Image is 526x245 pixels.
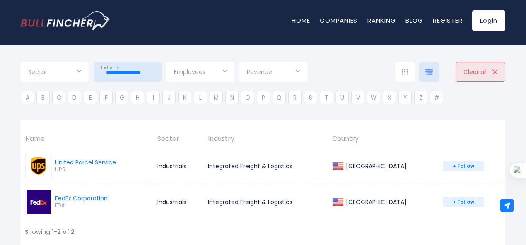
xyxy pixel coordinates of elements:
[210,91,223,104] li: M
[383,91,396,104] li: X
[351,91,364,104] li: V
[21,11,110,30] img: Bullfincher logo
[456,62,505,82] button: Clear all
[28,68,47,76] span: Sector
[99,91,113,104] li: F
[55,159,116,166] div: United Parcel Service
[203,148,327,184] td: Integrated Freight & Logistics
[273,91,286,104] li: Q
[292,16,310,25] a: Home
[147,91,160,104] li: I
[288,91,302,104] li: R
[241,91,254,104] li: O
[101,65,119,70] span: Industry
[27,190,51,214] img: FDX.png
[25,153,116,179] a: United Parcel Service UPS
[430,91,443,104] li: #
[257,91,270,104] li: P
[414,91,427,104] li: Z
[36,91,50,104] li: B
[84,91,97,104] li: E
[55,166,116,173] span: UPS
[25,189,108,215] a: FedEx Corporation FDX
[425,69,433,75] img: icon-comp-list-view.svg
[153,184,203,220] td: Industrials
[320,91,333,104] li: T
[27,154,51,178] img: UPS.png
[174,65,227,80] input: Selection
[21,91,34,104] li: A
[398,91,412,104] li: Y
[225,91,239,104] li: N
[101,65,154,80] input: Selection
[153,130,203,148] th: Sector
[443,161,484,171] a: + follow
[344,162,407,170] div: [GEOGRAPHIC_DATA]
[443,197,484,207] a: + follow
[194,91,207,104] li: L
[335,91,349,104] li: U
[25,228,75,235] div: Showing 1-2 of 2
[247,65,300,80] input: Selection
[402,69,408,75] img: icon-comp-grid.svg
[320,16,357,25] a: Companies
[203,184,327,220] td: Integrated Freight & Logistics
[472,10,505,31] a: Login
[367,16,396,25] a: Ranking
[28,65,81,80] input: Selection
[55,202,108,209] span: FDX
[247,68,272,76] span: Revenue
[203,130,327,148] th: Industry
[433,16,462,25] a: Register
[178,91,191,104] li: K
[162,91,176,104] li: J
[55,195,108,202] div: FedEx Corporation
[174,68,205,76] span: Employees
[328,130,439,148] th: Country
[21,11,110,30] a: Go to homepage
[68,91,81,104] li: D
[367,91,380,104] li: W
[405,16,423,25] a: Blog
[52,91,65,104] li: C
[304,91,317,104] li: S
[131,91,144,104] li: H
[153,148,203,184] td: Industrials
[344,198,407,206] div: [GEOGRAPHIC_DATA]
[21,130,153,148] th: Name
[115,91,128,104] li: G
